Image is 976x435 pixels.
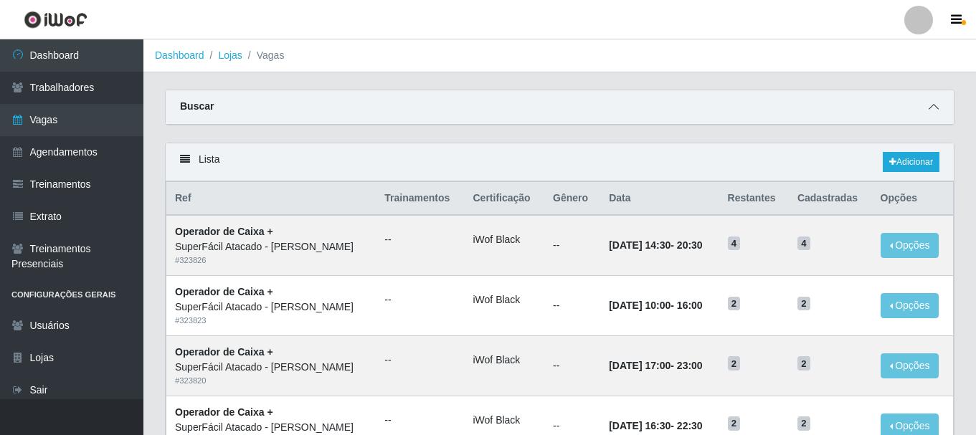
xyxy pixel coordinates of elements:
[465,182,545,216] th: Certificação
[175,286,273,297] strong: Operador de Caixa +
[544,276,600,336] td: --
[24,11,87,29] img: CoreUI Logo
[175,239,367,254] div: SuperFácil Atacado - [PERSON_NAME]
[376,182,464,216] th: Trainamentos
[175,375,367,387] div: # 323820
[881,233,939,258] button: Opções
[166,143,954,181] div: Lista
[677,300,703,311] time: 16:00
[473,232,536,247] li: iWof Black
[242,48,285,63] li: Vagas
[175,420,367,435] div: SuperFácil Atacado - [PERSON_NAME]
[175,300,367,315] div: SuperFácil Atacado - [PERSON_NAME]
[473,413,536,428] li: iWof Black
[728,297,741,311] span: 2
[175,226,273,237] strong: Operador de Caixa +
[728,416,741,431] span: 2
[609,239,702,251] strong: -
[609,300,702,311] strong: -
[609,360,671,371] time: [DATE] 17:00
[384,232,455,247] ul: --
[677,239,703,251] time: 20:30
[175,346,273,358] strong: Operador de Caixa +
[797,416,810,431] span: 2
[881,353,939,378] button: Opções
[175,315,367,327] div: # 323823
[883,152,939,172] a: Adicionar
[789,182,872,216] th: Cadastradas
[175,406,273,418] strong: Operador de Caixa +
[677,360,703,371] time: 23:00
[175,360,367,375] div: SuperFácil Atacado - [PERSON_NAME]
[473,292,536,307] li: iWof Black
[544,215,600,275] td: --
[180,100,214,112] strong: Buscar
[143,39,976,72] nav: breadcrumb
[544,335,600,396] td: --
[797,236,810,251] span: 4
[609,420,671,431] time: [DATE] 16:30
[609,239,671,251] time: [DATE] 14:30
[384,353,455,368] ul: --
[384,413,455,428] ul: --
[797,356,810,371] span: 2
[218,49,242,61] a: Lojas
[719,182,789,216] th: Restantes
[166,182,376,216] th: Ref
[544,182,600,216] th: Gênero
[728,236,741,251] span: 4
[728,356,741,371] span: 2
[155,49,204,61] a: Dashboard
[609,420,702,431] strong: -
[797,297,810,311] span: 2
[872,182,954,216] th: Opções
[600,182,719,216] th: Data
[881,293,939,318] button: Opções
[384,292,455,307] ul: --
[609,300,671,311] time: [DATE] 10:00
[175,254,367,267] div: # 323826
[473,353,536,368] li: iWof Black
[609,360,702,371] strong: -
[677,420,703,431] time: 22:30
